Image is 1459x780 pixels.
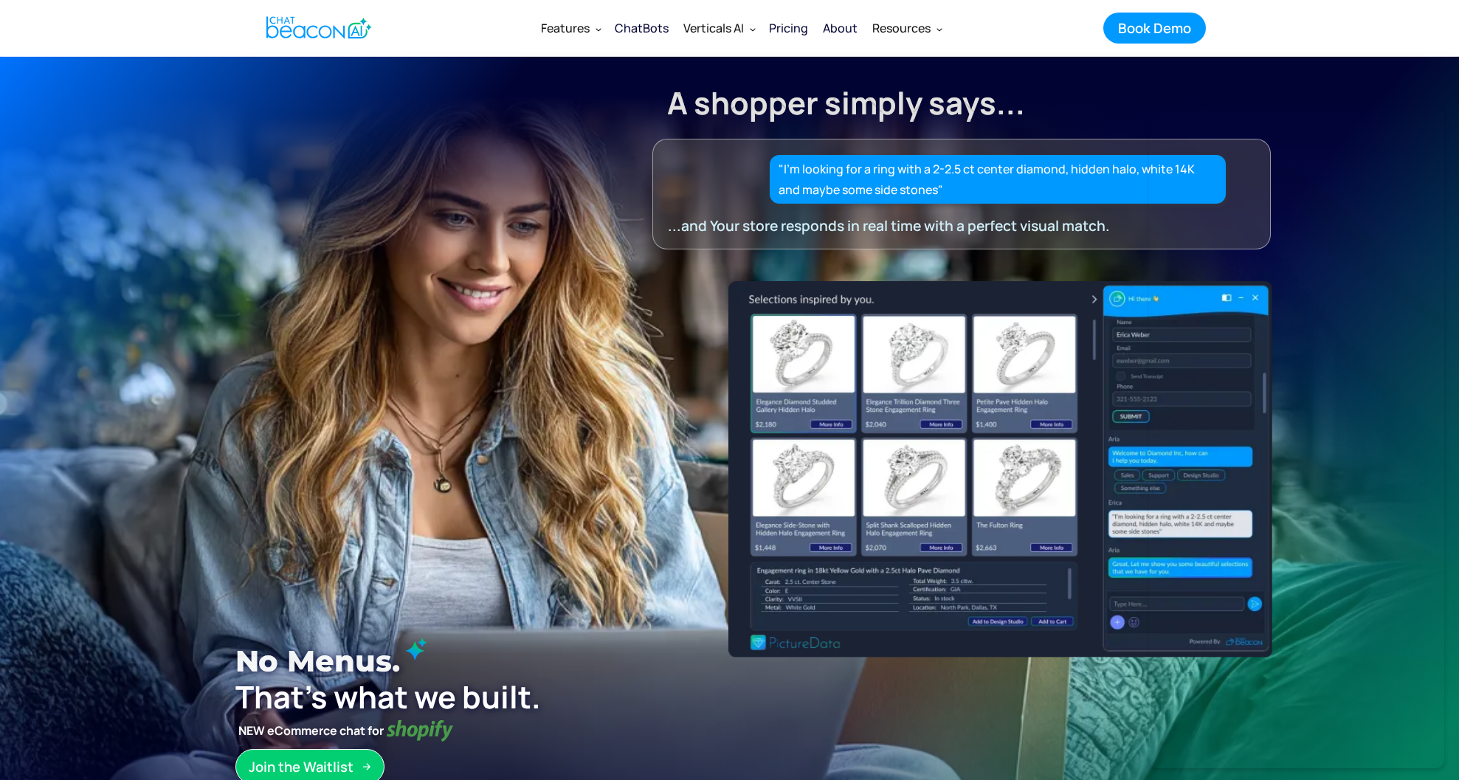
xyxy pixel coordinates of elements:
[254,10,380,46] a: home
[668,215,1223,236] div: ...and Your store responds in real time with a perfect visual match.
[750,26,756,32] img: Dropdown
[249,757,353,776] div: Join the Waitlist
[607,9,676,47] a: ChatBots
[596,26,601,32] img: Dropdown
[769,18,808,38] div: Pricing
[615,18,669,38] div: ChatBots
[823,18,858,38] div: About
[534,10,607,46] div: Features
[762,9,815,47] a: Pricing
[235,720,387,741] strong: NEW eCommerce chat for
[683,18,744,38] div: Verticals AI
[779,159,1218,200] div: "I’m looking for a ring with a 2-2.5 ct center diamond, hidden halo, white 14K and maybe some sid...
[541,18,590,38] div: Features
[728,281,1272,657] img: ChatBeacon New UI Experience
[1118,18,1191,38] div: Book Demo
[667,82,1025,123] strong: A shopper simply says...
[1149,106,1444,768] iframe: ChatBeacon Live Chat Client
[865,10,948,46] div: Resources
[676,10,762,46] div: Verticals AI
[1103,13,1206,44] a: Book Demo
[235,676,541,717] strong: That’s what we built.
[937,26,942,32] img: Dropdown
[362,762,371,771] img: Arrow
[235,638,689,685] h1: No Menus.
[872,18,931,38] div: Resources
[815,9,865,47] a: About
